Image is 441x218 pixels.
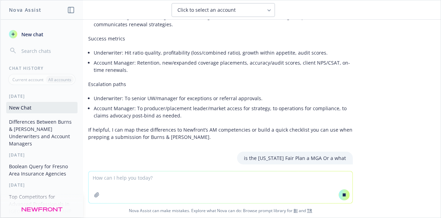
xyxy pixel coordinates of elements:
span: Click to select an account [177,7,236,13]
li: Account Manager: Retention, new/expanded coverage placements, accuracy/audit scores, client NPS/C... [94,58,353,75]
p: Escalation paths [88,80,353,88]
div: [DATE] [1,93,83,99]
span: New chat [20,31,43,38]
li: Account Manager: Client-facing and market-facing; coordinates stakeholders, manages expectations,... [94,12,353,29]
a: TR [307,208,312,214]
a: BI [294,208,298,214]
li: Underwriter: To senior UW/manager for exceptions or referral approvals. [94,93,353,103]
button: Differences Between Burns & [PERSON_NAME] Underwriters and Account Managers [6,116,78,149]
button: Click to select an account [172,3,275,17]
p: is the [US_STATE] Fair Plan a MGA Or a what [244,154,346,162]
input: Search chats [20,46,75,56]
h1: Nova Assist [9,6,41,13]
div: Chat History [1,65,83,71]
div: [DATE] [1,182,83,188]
li: Account Manager: To producer/placement leader/market access for strategy, to operations for compl... [94,103,353,121]
p: All accounts [48,77,71,83]
p: Current account [12,77,43,83]
span: Nova Assist can make mistakes. Explore what Nova can do: Browse prompt library for and [3,203,438,218]
li: Underwriter: Hit ratio quality, profitability (loss/combined ratio), growth within appetite, audi... [94,48,353,58]
p: If helpful, I can map these differences to Newfront’s AM competencies or build a quick checklist ... [88,126,353,141]
button: New chat [6,28,78,40]
p: Success metrics [88,35,353,42]
button: New Chat [6,102,78,113]
button: Boolean Query for Fresno Area Insurance Agencies [6,161,78,179]
div: [DATE] [1,152,83,158]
